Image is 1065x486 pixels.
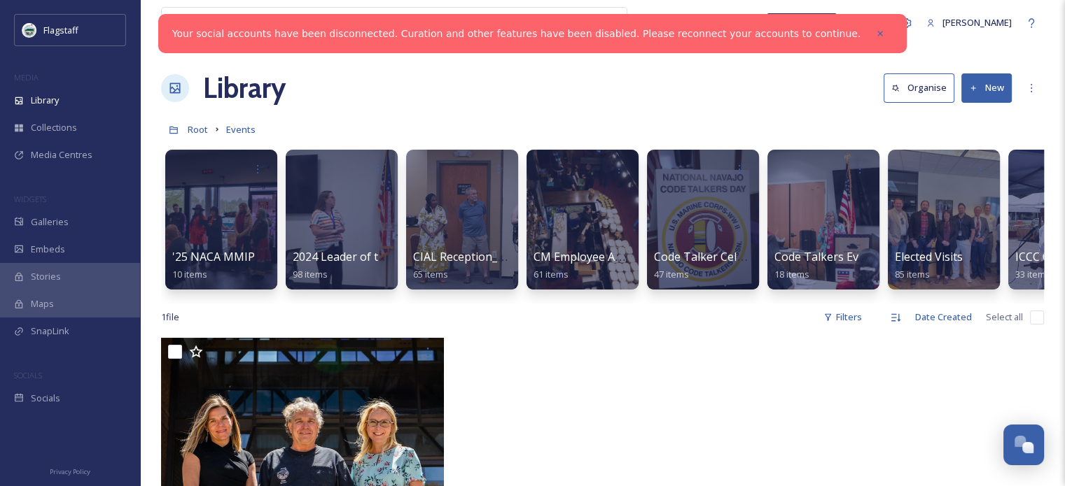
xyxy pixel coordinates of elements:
span: Root [188,123,208,136]
a: Elected Visits85 items [895,250,963,280]
span: 2024 Leader of the Year Awards [293,249,459,264]
span: 98 items [293,268,328,280]
span: 61 items [534,268,569,280]
a: Your social accounts have been disconnected. Curation and other features have been disabled. Plea... [172,27,861,41]
a: Code Talker Celebration 202547 items [654,250,810,280]
a: What's New [767,13,837,33]
span: Elected Visits [895,249,963,264]
span: Embeds [31,243,65,256]
a: Events [226,121,256,138]
img: images%20%282%29.jpeg [22,23,36,37]
button: Open Chat [1003,424,1044,465]
span: 47 items [654,268,689,280]
span: CIAL Reception_[DATE] [413,249,534,264]
span: '25 NACA MMIP Awareness Event [172,249,347,264]
span: Maps [31,297,54,310]
span: Library [31,94,59,107]
span: Galleries [31,215,69,229]
span: 33 items [1015,268,1050,280]
span: Privacy Policy [50,467,90,476]
a: '25 NACA MMIP Awareness Event10 items [172,250,347,280]
a: Root [188,121,208,138]
span: Code Talker Celebration 2025 [654,249,810,264]
div: Date Created [908,303,979,331]
a: Organise [884,73,961,102]
span: Flagstaff [43,24,78,36]
div: Filters [816,303,869,331]
button: New [961,73,1012,102]
span: Socials [31,392,60,405]
input: Search your library [194,8,487,38]
span: Collections [31,121,77,134]
a: 2024 Leader of the Year Awards98 items [293,250,459,280]
span: 18 items [774,268,809,280]
span: 85 items [895,268,930,280]
a: Library [203,67,286,109]
button: Organise [884,73,954,102]
a: Code Talkers Event 202418 items [774,250,904,280]
span: Events [226,123,256,136]
span: SOCIALS [14,370,42,380]
a: Privacy Policy [50,462,90,479]
a: CM Employee Awards61 items [534,250,646,280]
a: View all files [538,9,620,36]
span: 1 file [161,310,179,324]
span: Media Centres [31,148,92,162]
span: MEDIA [14,72,39,83]
a: CIAL Reception_[DATE]65 items [413,250,534,280]
span: Stories [31,270,61,283]
span: CM Employee Awards [534,249,646,264]
span: [PERSON_NAME] [942,16,1012,29]
span: Select all [986,310,1023,324]
span: 10 items [172,268,207,280]
span: WIDGETS [14,194,46,204]
span: SnapLink [31,324,69,338]
span: 65 items [413,268,448,280]
span: Code Talkers Event 2024 [774,249,904,264]
a: [PERSON_NAME] [919,9,1019,36]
